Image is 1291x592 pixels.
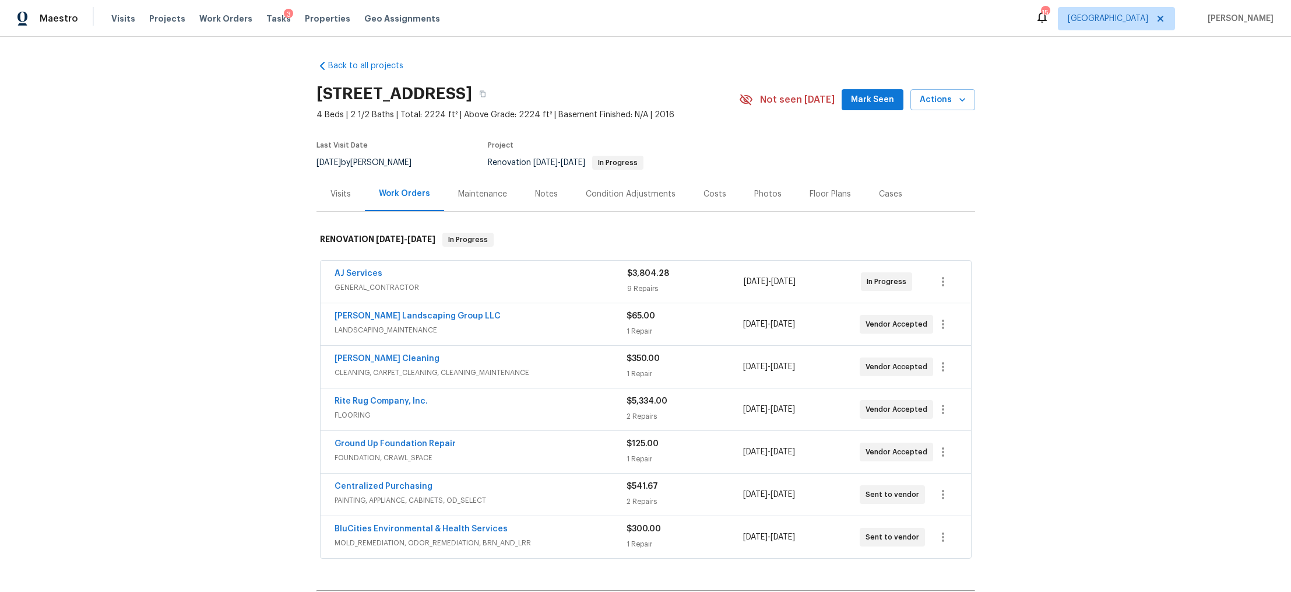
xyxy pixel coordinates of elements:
[316,60,428,72] a: Back to all projects
[866,318,932,330] span: Vendor Accepted
[627,482,658,491] span: $541.67
[866,404,932,415] span: Vendor Accepted
[627,411,743,422] div: 2 Repairs
[444,234,493,246] span: In Progress
[703,188,726,200] div: Costs
[842,89,903,111] button: Mark Seen
[810,188,851,200] div: Floor Plans
[866,489,924,500] span: Sent to vendor
[920,93,966,107] span: Actions
[320,233,435,247] h6: RENOVATION
[335,525,508,533] a: BluCities Environmental & Health Services
[284,9,293,20] div: 3
[627,496,743,507] div: 2 Repairs
[149,13,185,24] span: Projects
[533,159,558,167] span: [DATE]
[586,188,676,200] div: Condition Adjustments
[743,446,795,458] span: -
[771,363,795,371] span: [DATE]
[627,269,669,278] span: $3,804.28
[472,83,493,104] button: Copy Address
[335,397,428,405] a: Rite Rug Company, Inc.
[743,320,768,328] span: [DATE]
[744,278,768,286] span: [DATE]
[627,312,655,320] span: $65.00
[879,188,902,200] div: Cases
[627,453,743,465] div: 1 Repair
[561,159,585,167] span: [DATE]
[1203,13,1274,24] span: [PERSON_NAME]
[743,448,768,456] span: [DATE]
[851,93,894,107] span: Mark Seen
[743,491,768,499] span: [DATE]
[627,538,743,550] div: 1 Repair
[335,282,627,293] span: GENERAL_CONTRACTOR
[627,440,659,448] span: $125.00
[330,188,351,200] div: Visits
[771,491,795,499] span: [DATE]
[760,94,835,106] span: Not seen [DATE]
[743,533,768,541] span: [DATE]
[743,318,795,330] span: -
[376,235,404,243] span: [DATE]
[743,405,768,414] span: [DATE]
[535,188,558,200] div: Notes
[335,324,627,336] span: LANDSCAPING_MAINTENANCE
[627,397,667,405] span: $5,334.00
[335,537,627,549] span: MOLD_REMEDIATION, ODOR_REMEDIATION, BRN_AND_LRR
[771,533,795,541] span: [DATE]
[111,13,135,24] span: Visits
[866,531,924,543] span: Sent to vendor
[866,361,932,373] span: Vendor Accepted
[910,89,975,111] button: Actions
[743,531,795,543] span: -
[771,278,796,286] span: [DATE]
[266,15,291,23] span: Tasks
[743,361,795,373] span: -
[488,159,643,167] span: Renovation
[627,325,743,337] div: 1 Repair
[379,188,430,199] div: Work Orders
[199,13,252,24] span: Work Orders
[335,355,439,363] a: [PERSON_NAME] Cleaning
[316,142,368,149] span: Last Visit Date
[316,156,425,170] div: by [PERSON_NAME]
[627,283,744,295] div: 9 Repairs
[743,363,768,371] span: [DATE]
[627,525,661,533] span: $300.00
[335,482,432,491] a: Centralized Purchasing
[771,320,795,328] span: [DATE]
[1068,13,1148,24] span: [GEOGRAPHIC_DATA]
[407,235,435,243] span: [DATE]
[1041,7,1049,19] div: 15
[771,448,795,456] span: [DATE]
[743,404,795,415] span: -
[335,495,627,506] span: PAINTING, APPLIANCE, CABINETS, OD_SELECT
[458,188,507,200] div: Maintenance
[627,355,660,363] span: $350.00
[593,159,642,166] span: In Progress
[743,489,795,500] span: -
[316,221,975,258] div: RENOVATION [DATE]-[DATE]In Progress
[364,13,440,24] span: Geo Assignments
[771,405,795,414] span: [DATE]
[627,368,743,380] div: 1 Repair
[376,235,435,243] span: -
[335,409,627,421] span: FLOORING
[316,109,739,121] span: 4 Beds | 2 1/2 Baths | Total: 2224 ft² | Above Grade: 2224 ft² | Basement Finished: N/A | 2016
[533,159,585,167] span: -
[305,13,350,24] span: Properties
[488,142,513,149] span: Project
[754,188,782,200] div: Photos
[316,159,341,167] span: [DATE]
[867,276,911,288] span: In Progress
[335,367,627,379] span: CLEANING, CARPET_CLEANING, CLEANING_MAINTENANCE
[335,312,501,320] a: [PERSON_NAME] Landscaping Group LLC
[40,13,78,24] span: Maestro
[335,269,382,278] a: AJ Services
[316,88,472,100] h2: [STREET_ADDRESS]
[744,276,796,288] span: -
[866,446,932,458] span: Vendor Accepted
[335,452,627,464] span: FOUNDATION, CRAWL_SPACE
[335,440,456,448] a: Ground Up Foundation Repair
